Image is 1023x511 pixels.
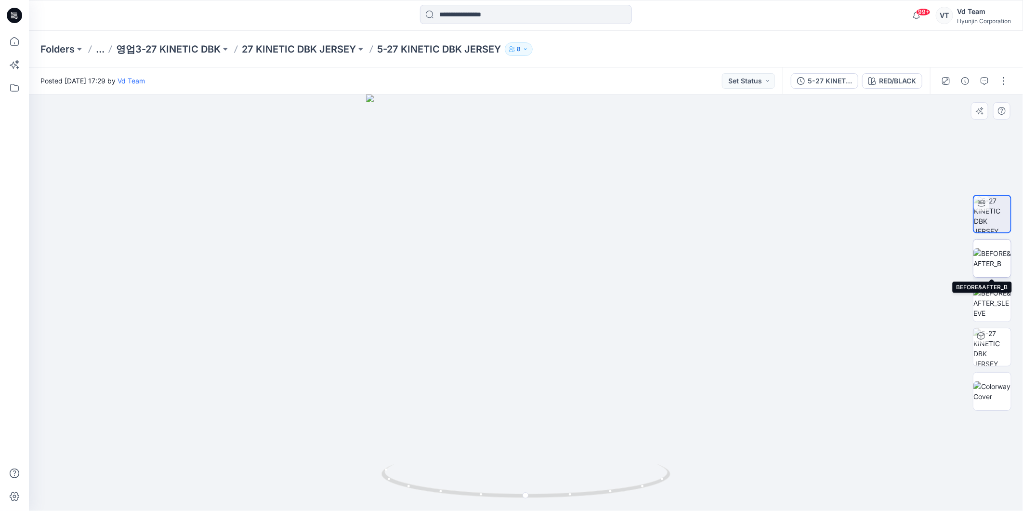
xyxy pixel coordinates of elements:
[973,328,1011,366] img: 5-27 KINETIC DBK JERSEY RED/BLACK
[808,76,852,86] div: 5-27 KINETIC DBK JERSEY
[40,42,75,56] a: Folders
[916,8,931,16] span: 99+
[974,196,1010,232] img: 5-27 KINETIC DBK JERSEY
[377,42,501,56] p: 5-27 KINETIC DBK JERSEY
[116,42,221,56] a: 영업3-27 KINETIC DBK
[973,248,1011,269] img: BEFORE&AFTER_B
[879,76,916,86] div: RED/BLACK
[242,42,356,56] a: 27 KINETIC DBK JERSEY
[505,42,533,56] button: 8
[973,381,1011,402] img: Colorway Cover
[936,7,953,24] div: VT
[957,6,1011,17] div: Vd Team
[96,42,105,56] button: ...
[40,76,145,86] span: Posted [DATE] 17:29 by
[517,44,521,54] p: 8
[862,73,922,89] button: RED/BLACK
[791,73,858,89] button: 5-27 KINETIC DBK JERSEY
[957,17,1011,25] div: Hyunjin Corporation
[118,77,145,85] a: Vd Team
[973,288,1011,318] img: BEFORE&AFTER_SLEEVE
[957,73,973,89] button: Details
